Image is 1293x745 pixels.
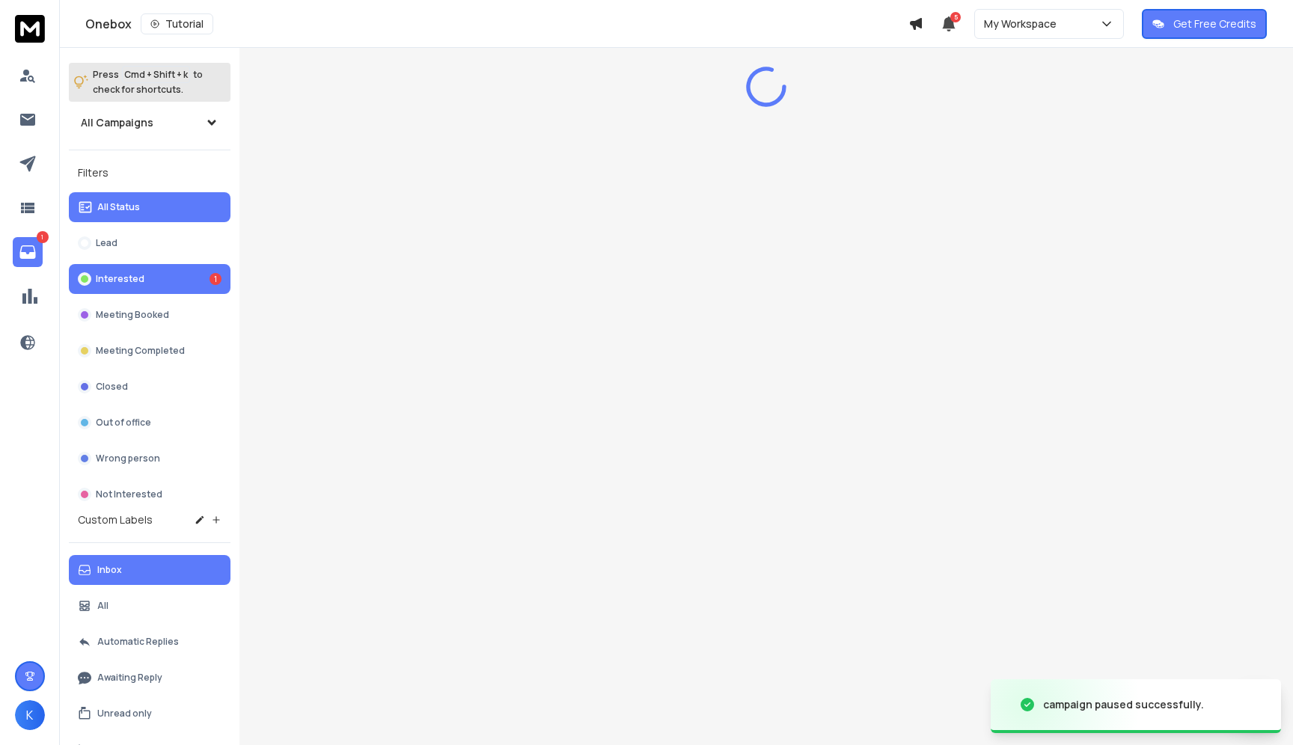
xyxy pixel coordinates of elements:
[96,309,169,321] p: Meeting Booked
[96,345,185,357] p: Meeting Completed
[69,663,230,693] button: Awaiting Reply
[15,700,45,730] button: K
[93,67,203,97] p: Press to check for shortcuts.
[1142,9,1267,39] button: Get Free Credits
[97,564,122,576] p: Inbox
[950,12,961,22] span: 5
[1043,697,1204,712] div: campaign paused successfully.
[96,273,144,285] p: Interested
[97,708,152,720] p: Unread only
[122,66,190,83] span: Cmd + Shift + k
[37,231,49,243] p: 1
[96,237,117,249] p: Lead
[69,162,230,183] h3: Filters
[96,417,151,429] p: Out of office
[69,192,230,222] button: All Status
[69,555,230,585] button: Inbox
[96,453,160,465] p: Wrong person
[69,627,230,657] button: Automatic Replies
[69,444,230,473] button: Wrong person
[69,699,230,729] button: Unread only
[69,479,230,509] button: Not Interested
[96,488,162,500] p: Not Interested
[69,591,230,621] button: All
[69,264,230,294] button: Interested1
[141,13,213,34] button: Tutorial
[81,115,153,130] h1: All Campaigns
[69,408,230,438] button: Out of office
[13,237,43,267] a: 1
[210,273,221,285] div: 1
[96,381,128,393] p: Closed
[69,336,230,366] button: Meeting Completed
[78,512,153,527] h3: Custom Labels
[85,13,908,34] div: Onebox
[984,16,1063,31] p: My Workspace
[69,228,230,258] button: Lead
[69,108,230,138] button: All Campaigns
[69,300,230,330] button: Meeting Booked
[69,372,230,402] button: Closed
[1173,16,1256,31] p: Get Free Credits
[97,201,140,213] p: All Status
[97,672,162,684] p: Awaiting Reply
[97,600,108,612] p: All
[97,636,179,648] p: Automatic Replies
